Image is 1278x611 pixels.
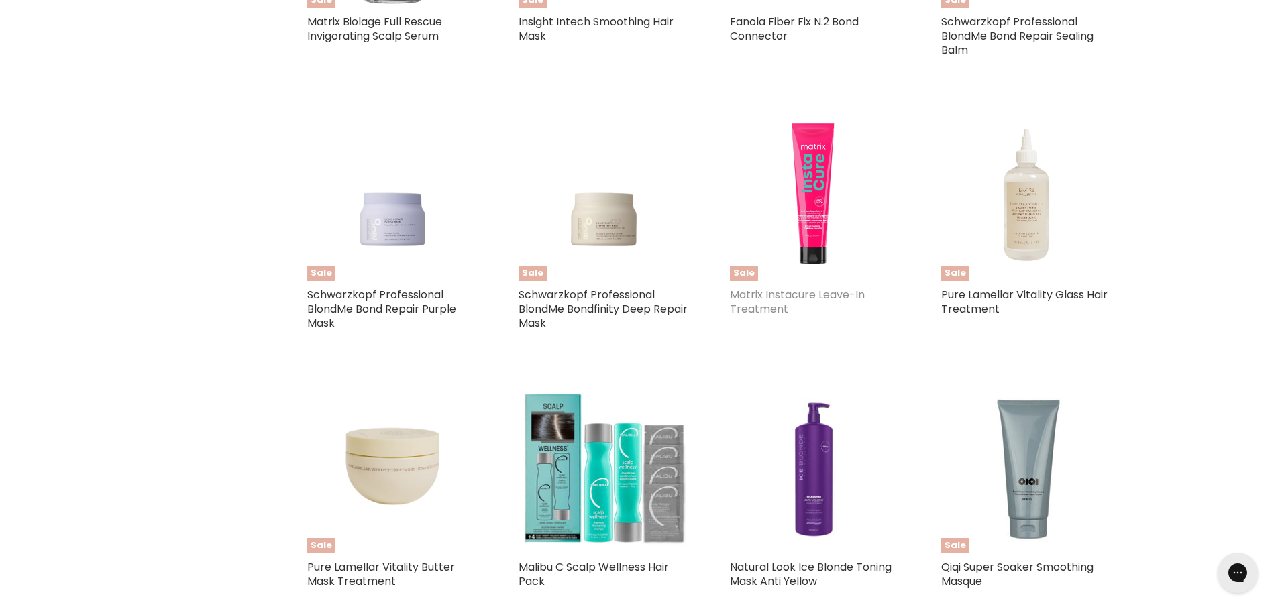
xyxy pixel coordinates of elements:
img: Matrix Instacure Leave-In Treatment [730,110,901,281]
img: Pure Lamellar Vitality Butter Mask Treatment [307,382,478,553]
a: Schwarzkopf Professional BlondMe Bond Repair Purple MaskSale [307,110,478,281]
span: Sale [519,266,547,281]
a: Matrix Biolage Full Rescue Invigorating Scalp Serum [307,14,442,44]
a: Qiqi Super Soaker Smoothing Masque [941,559,1094,589]
a: Matrix Instacure Leave-In Treatment [730,287,865,317]
img: Pure Lamellar Vitality Glass Hair Treatment [941,110,1112,281]
a: Matrix Instacure Leave-In TreatmentSale [730,110,901,281]
a: Natural Look Ice Blonde Toning Mask Anti Yellow [730,559,892,589]
a: Schwarzkopf Professional BlondMe Bondfinity Deep Repair MaskSale [519,110,690,281]
span: Sale [941,266,969,281]
a: Schwarzkopf Professional BlondMe Bondfinity Deep Repair Mask [519,287,688,331]
a: Schwarzkopf Professional BlondMe Bond Repair Sealing Balm [941,14,1094,58]
span: Sale [730,266,758,281]
a: Fanola Fiber Fix N.2 Bond Connector [730,14,859,44]
img: Natural Look Ice Blonde Toning Mask Anti Yellow [730,382,901,553]
img: Schwarzkopf Professional BlondMe Bondfinity Deep Repair Mask [519,131,690,259]
img: Schwarzkopf Professional BlondMe Bond Repair Purple Mask [307,131,478,259]
a: Pure Lamellar Vitality Butter Mask Treatment [307,559,455,589]
span: Sale [307,538,335,553]
a: Insight Intech Smoothing Hair Mask [519,14,674,44]
a: Pure Lamellar Vitality Butter Mask TreatmentSale [307,382,478,553]
span: Sale [307,266,335,281]
iframe: Gorgias live chat messenger [1211,548,1265,598]
a: Malibu C Scalp Wellness Hair Pack [519,559,669,589]
a: Pure Lamellar Vitality Glass Hair Treatment [941,287,1108,317]
img: Qiqi Super Soaker Smoothing Masque [941,382,1112,553]
span: Sale [941,538,969,553]
a: Schwarzkopf Professional BlondMe Bond Repair Purple Mask [307,287,456,331]
a: Pure Lamellar Vitality Glass Hair TreatmentSale [941,110,1112,281]
a: Qiqi Super Soaker Smoothing MasqueSale [941,382,1112,553]
img: Malibu C Scalp Wellness Hair Pack [519,382,690,553]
